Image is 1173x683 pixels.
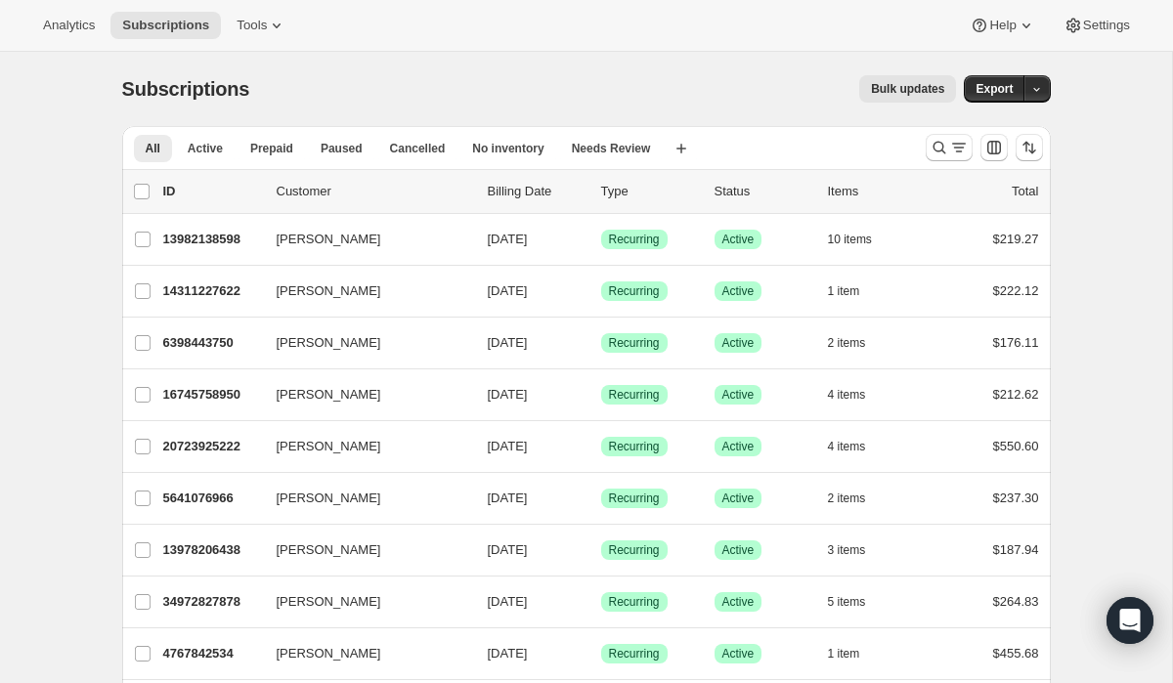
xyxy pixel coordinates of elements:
p: Billing Date [488,182,586,201]
span: Recurring [609,387,660,403]
div: IDCustomerBilling DateTypeStatusItemsTotal [163,182,1039,201]
span: $237.30 [993,491,1039,505]
p: 4767842534 [163,644,261,663]
span: Active [722,646,755,662]
p: 5641076966 [163,489,261,508]
span: [DATE] [488,232,528,246]
span: Active [722,232,755,247]
span: 4 items [828,439,866,454]
span: [DATE] [488,594,528,609]
span: 5 items [828,594,866,610]
button: [PERSON_NAME] [265,379,460,410]
p: 14311227622 [163,281,261,301]
button: 4 items [828,433,888,460]
p: Customer [277,182,472,201]
span: Paused [321,141,363,156]
span: [DATE] [488,439,528,453]
button: Search and filter results [926,134,973,161]
button: 1 item [828,640,882,667]
button: 3 items [828,536,888,564]
button: [PERSON_NAME] [265,534,460,566]
span: $222.12 [993,283,1039,298]
span: [DATE] [488,542,528,557]
p: 34972827878 [163,592,261,612]
p: Total [1012,182,1038,201]
div: 6398443750[PERSON_NAME][DATE]SuccessRecurringSuccessActive2 items$176.11 [163,329,1039,357]
span: $550.60 [993,439,1039,453]
p: Status [715,182,812,201]
button: Subscriptions [110,12,221,39]
span: Recurring [609,542,660,558]
span: Analytics [43,18,95,33]
button: Tools [225,12,298,39]
span: Recurring [609,491,660,506]
span: Active [722,594,755,610]
button: [PERSON_NAME] [265,276,460,307]
span: $219.27 [993,232,1039,246]
span: [PERSON_NAME] [277,592,381,612]
span: 4 items [828,387,866,403]
span: [PERSON_NAME] [277,437,381,456]
span: $187.94 [993,542,1039,557]
span: Subscriptions [122,78,250,100]
span: Prepaid [250,141,293,156]
p: ID [163,182,261,201]
span: $212.62 [993,387,1039,402]
button: Bulk updates [859,75,956,103]
span: All [146,141,160,156]
button: Sort the results [1016,134,1043,161]
button: [PERSON_NAME] [265,586,460,618]
button: Export [964,75,1024,103]
span: No inventory [472,141,543,156]
span: Bulk updates [871,81,944,97]
span: $455.68 [993,646,1039,661]
button: 2 items [828,485,888,512]
span: $176.11 [993,335,1039,350]
p: 6398443750 [163,333,261,353]
span: Recurring [609,646,660,662]
span: Needs Review [572,141,651,156]
span: Recurring [609,594,660,610]
span: 2 items [828,335,866,351]
p: 13978206438 [163,540,261,560]
span: [PERSON_NAME] [277,644,381,663]
button: Customize table column order and visibility [980,134,1008,161]
p: 20723925222 [163,437,261,456]
div: 5641076966[PERSON_NAME][DATE]SuccessRecurringSuccessActive2 items$237.30 [163,485,1039,512]
button: 2 items [828,329,888,357]
button: 5 items [828,588,888,616]
span: Active [722,335,755,351]
button: Help [958,12,1047,39]
span: Active [722,387,755,403]
span: Subscriptions [122,18,209,33]
span: Active [722,491,755,506]
span: [DATE] [488,387,528,402]
span: [DATE] [488,283,528,298]
span: Recurring [609,439,660,454]
span: [PERSON_NAME] [277,333,381,353]
span: $264.83 [993,594,1039,609]
span: [PERSON_NAME] [277,489,381,508]
button: Create new view [666,135,697,162]
span: Tools [237,18,267,33]
div: 20723925222[PERSON_NAME][DATE]SuccessRecurringSuccessActive4 items$550.60 [163,433,1039,460]
span: Recurring [609,335,660,351]
span: [PERSON_NAME] [277,540,381,560]
button: Analytics [31,12,107,39]
span: [PERSON_NAME] [277,281,381,301]
span: 3 items [828,542,866,558]
button: 1 item [828,277,882,305]
div: 14311227622[PERSON_NAME][DATE]SuccessRecurringSuccessActive1 item$222.12 [163,277,1039,305]
button: [PERSON_NAME] [265,638,460,669]
div: 13978206438[PERSON_NAME][DATE]SuccessRecurringSuccessActive3 items$187.94 [163,536,1039,564]
span: 1 item [828,646,860,662]
button: Settings [1052,12,1142,39]
span: Active [188,141,223,156]
div: 16745758950[PERSON_NAME][DATE]SuccessRecurringSuccessActive4 items$212.62 [163,381,1039,408]
p: 16745758950 [163,385,261,405]
span: [DATE] [488,646,528,661]
div: Open Intercom Messenger [1107,597,1153,644]
span: Recurring [609,283,660,299]
span: Cancelled [390,141,446,156]
div: Type [601,182,699,201]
